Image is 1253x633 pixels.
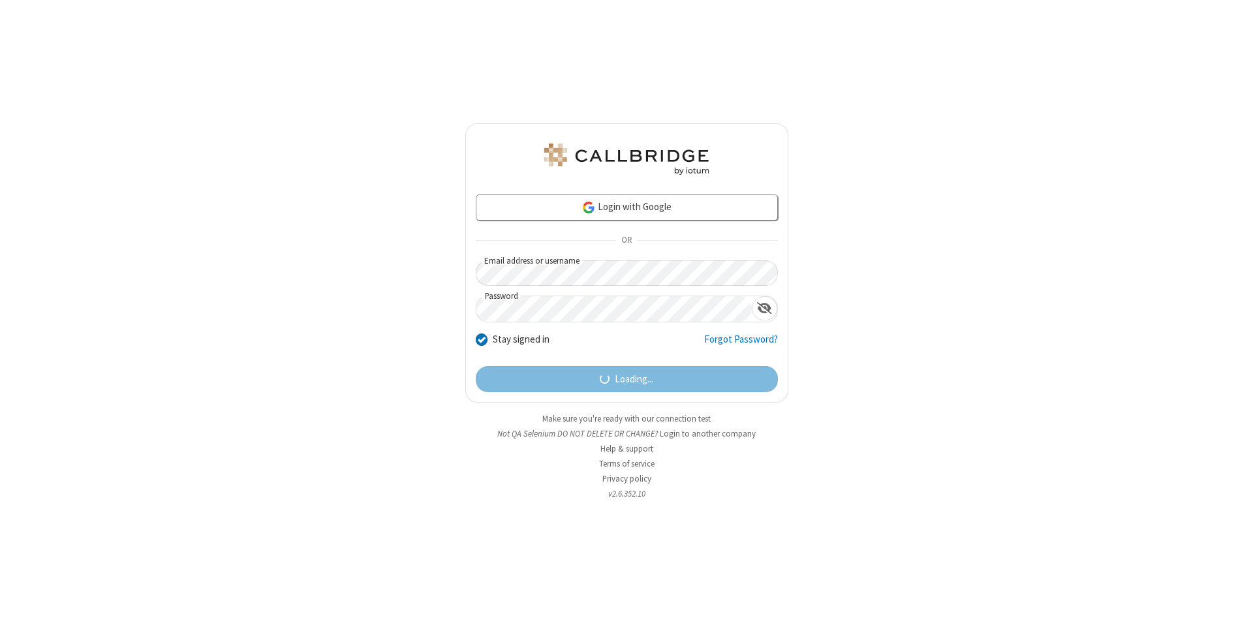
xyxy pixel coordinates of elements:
a: Login with Google [476,194,778,221]
input: Password [476,296,752,322]
span: Loading... [615,372,653,387]
a: Terms of service [599,458,655,469]
input: Email address or username [476,260,778,286]
div: Show password [752,296,777,320]
li: v2.6.352.10 [465,487,788,500]
a: Forgot Password? [704,332,778,357]
a: Make sure you're ready with our connection test [542,413,711,424]
li: Not QA Selenium DO NOT DELETE OR CHANGE? [465,427,788,440]
a: Privacy policy [602,473,651,484]
iframe: Chat [1220,599,1243,624]
label: Stay signed in [493,332,549,347]
button: Login to another company [660,427,756,440]
img: QA Selenium DO NOT DELETE OR CHANGE [542,144,711,175]
span: OR [616,232,637,250]
a: Help & support [600,443,653,454]
button: Loading... [476,366,778,392]
img: google-icon.png [581,200,596,215]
